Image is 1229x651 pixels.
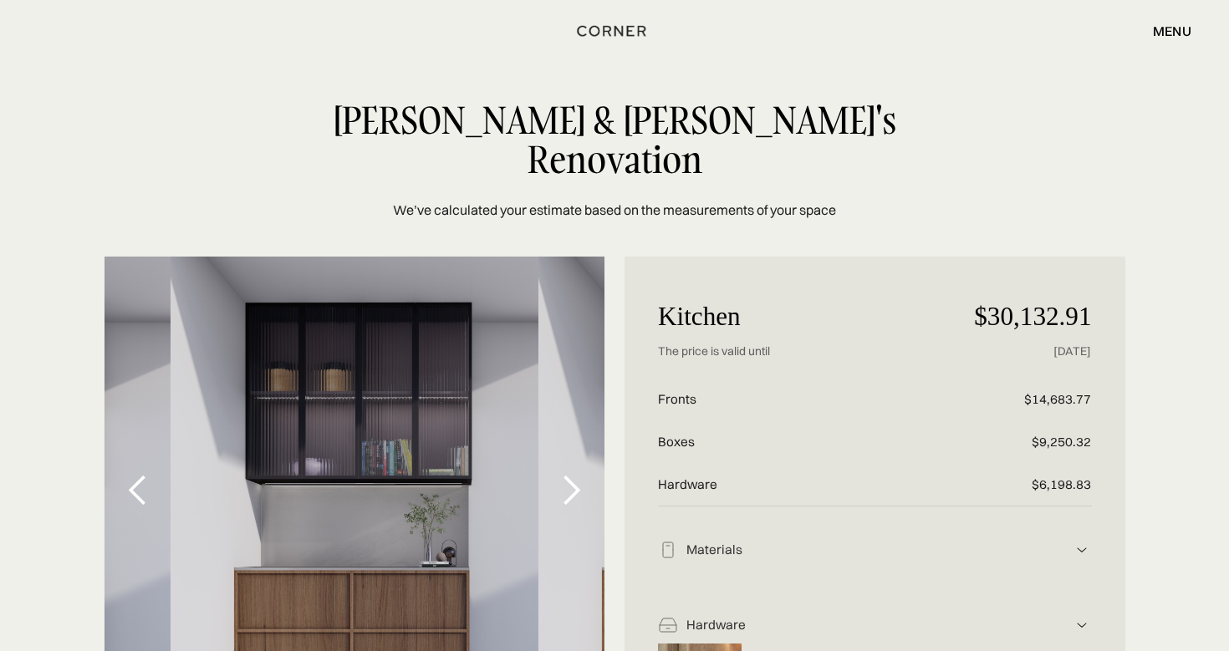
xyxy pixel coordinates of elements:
p: We’ve calculated your estimate based on the measurements of your space [393,200,836,220]
p: Fronts [658,379,947,421]
p: The price is valid until [658,343,947,359]
div: Hardware [678,617,1072,634]
div: [PERSON_NAME] & [PERSON_NAME]'s Renovation [313,100,917,180]
p: $6,198.83 [947,464,1092,506]
p: Kitchen [658,290,947,343]
p: Hardware [658,464,947,506]
p: [DATE] [947,343,1092,359]
p: $30,132.91 [947,290,1092,343]
p: $14,683.77 [947,379,1092,421]
p: Boxes [658,421,947,464]
p: $9,250.32 [947,421,1092,464]
a: home [566,20,664,42]
div: menu [1153,24,1191,38]
div: menu [1136,17,1191,45]
div: Materials [678,542,1072,559]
